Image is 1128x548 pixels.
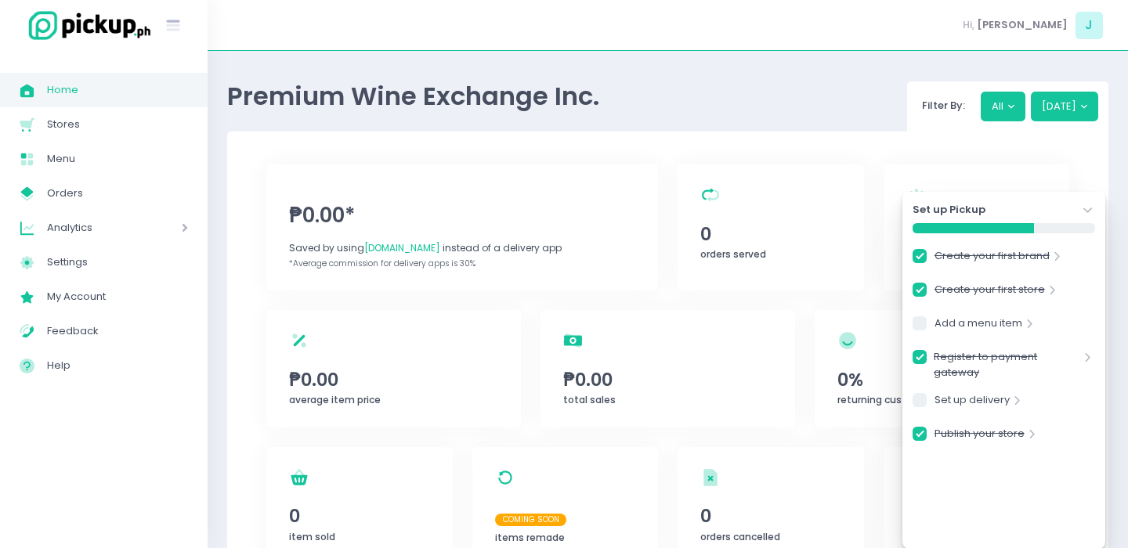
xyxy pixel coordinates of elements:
span: 0 [289,503,429,529]
a: ₱0.00average item price [266,310,521,427]
span: total sales [563,393,616,406]
a: Create your first store [935,282,1045,303]
span: My Account [47,287,188,307]
span: Stores [47,114,188,135]
a: Create your first brand [935,248,1050,269]
button: [DATE] [1031,92,1099,121]
span: Settings [47,252,188,272]
span: 0% [837,366,1047,393]
div: Saved by using instead of a delivery app [289,241,635,255]
strong: Set up Pickup [913,202,985,218]
a: Publish your store [935,426,1025,447]
span: Menu [47,149,188,169]
a: Set up delivery [935,392,1010,413]
span: Coming Soon [495,514,567,526]
a: 0orders [884,164,1070,290]
span: ₱0.00* [289,200,635,231]
span: returning customers [837,393,938,406]
button: All [981,92,1026,121]
span: J [1076,12,1103,39]
span: Feedback [47,321,188,341]
img: logo [20,9,153,42]
span: Home [47,80,188,100]
span: Orders [47,183,188,204]
span: 0 [700,221,841,247]
span: Help [47,355,188,376]
span: item sold [289,530,335,543]
span: [PERSON_NAME] [977,17,1068,33]
span: ₱0.00 [563,366,772,393]
span: *Average commission for delivery apps is 30% [289,258,475,269]
span: Hi, [963,17,974,33]
span: 0 [700,503,841,529]
span: orders served [700,247,766,261]
span: Analytics [47,218,137,238]
span: items remade [495,531,565,544]
span: Premium Wine Exchange Inc. [227,78,599,114]
a: Register to payment gateway [934,349,1080,380]
a: 0orders served [678,164,864,290]
span: average item price [289,393,381,406]
a: 0%returning customers [815,310,1069,427]
span: ₱0.00 [289,366,498,393]
a: ₱0.00total sales [540,310,795,427]
span: Filter By: [917,98,971,113]
span: [DOMAIN_NAME] [364,241,440,254]
a: Add a menu item [935,315,1022,337]
span: orders cancelled [700,530,780,543]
